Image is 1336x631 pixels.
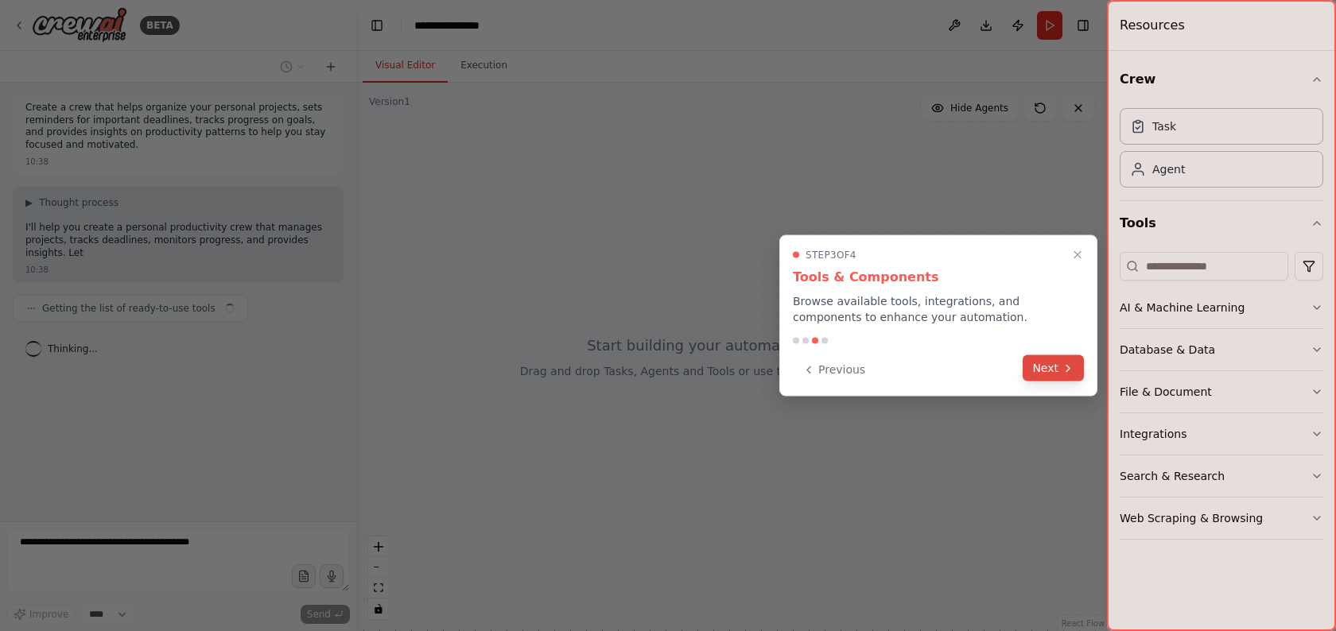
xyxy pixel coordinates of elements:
[793,357,875,383] button: Previous
[1023,355,1084,381] button: Next
[793,268,1084,287] h3: Tools & Components
[793,293,1084,325] p: Browse available tools, integrations, and components to enhance your automation.
[1068,246,1087,265] button: Close walkthrough
[366,14,388,37] button: Hide left sidebar
[806,249,856,261] span: Step 3 of 4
